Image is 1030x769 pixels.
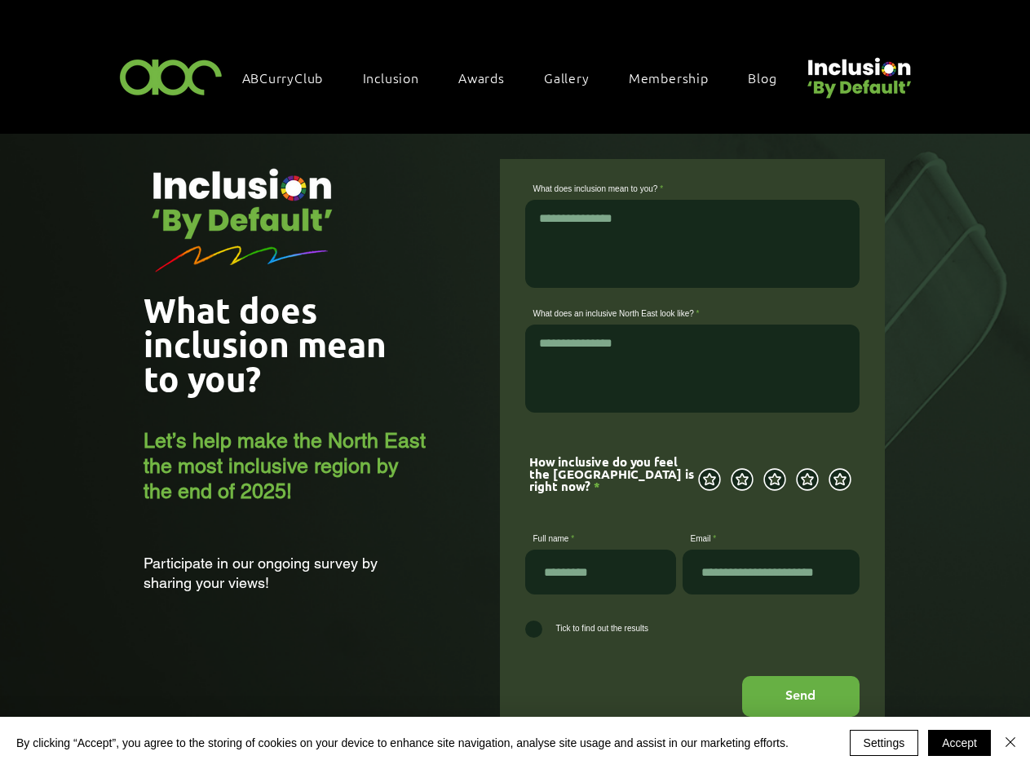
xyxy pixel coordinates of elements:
img: Close [1001,732,1020,752]
span: Awards [458,69,505,86]
img: Untitled design (22).png [802,44,914,100]
div: Inclusion [355,60,444,95]
span: What does inclusion mean to you? [144,288,387,400]
div: How inclusive do you feel the [GEOGRAPHIC_DATA] is right now? [529,456,696,493]
label: What does inclusion mean to you? [525,185,860,193]
button: Send [742,676,860,717]
span: Gallery [544,69,590,86]
button: Settings [850,730,919,756]
nav: Site [234,60,802,95]
span: ABCurryClub [242,69,324,86]
button: Close [1001,730,1020,756]
button: Accept [928,730,991,756]
a: Gallery [536,60,614,95]
div: Awards [450,60,529,95]
span: By clicking “Accept”, you agree to the storing of cookies on your device to enhance site navigati... [16,736,789,750]
span: Send [785,687,816,705]
img: ABC-Logo-Blank-Background-01-01-2.png [115,52,228,100]
span: Inclusion [363,69,419,86]
span: Let’s help make the North East the most inclusive region by the end of 2025! [144,429,426,503]
label: What does an inclusive North East look like? [525,310,860,318]
a: Membership [621,60,733,95]
a: Blog [740,60,801,95]
span: Membership [629,69,709,86]
span: Tick to find out the results [556,624,649,633]
img: Untitled design (22).png [110,143,374,293]
span: Participate in our ongoing survey by sharing your views! [144,555,378,591]
a: ABCurryClub [234,60,348,95]
label: Full name [525,535,676,543]
label: Email [683,535,860,543]
span: Blog [748,69,776,86]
